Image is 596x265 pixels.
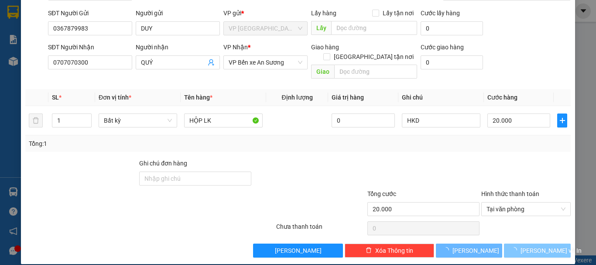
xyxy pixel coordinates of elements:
span: plus [558,117,567,124]
strong: ĐỒNG PHƯỚC [69,5,120,12]
span: loading [511,247,521,253]
button: [PERSON_NAME] [436,244,503,258]
span: SL [52,94,59,101]
span: Bất kỳ [104,114,172,127]
th: Ghi chú [398,89,484,106]
div: Chưa thanh toán [275,222,367,237]
button: [PERSON_NAME] [253,244,343,258]
span: Xóa Thông tin [375,246,413,255]
span: VP Nhận [223,44,248,51]
span: Tên hàng [184,94,212,101]
span: VP Bến xe An Sương [229,56,302,69]
input: Dọc đường [331,21,417,35]
div: Người gửi [136,8,220,18]
img: logo [3,5,42,44]
span: [PERSON_NAME] và In [521,246,582,255]
span: Tổng cước [367,190,396,197]
button: deleteXóa Thông tin [345,244,434,258]
span: [PERSON_NAME] [275,246,322,255]
span: VPTN1510250052 [44,55,92,62]
div: VP gửi [223,8,308,18]
span: Giá trị hàng [332,94,364,101]
span: Hotline: 19001152 [69,39,107,44]
input: Dọc đường [334,65,417,79]
label: Cước lấy hàng [421,10,460,17]
span: Cước hàng [487,94,517,101]
span: loading [443,247,452,253]
div: Tổng: 1 [29,139,231,148]
span: Bến xe [GEOGRAPHIC_DATA] [69,14,117,25]
span: Lấy tận nơi [379,8,417,18]
input: 0 [332,114,394,127]
span: Tại văn phòng [486,203,565,216]
span: [PERSON_NAME]: [3,56,91,62]
span: In ngày: [3,63,53,69]
input: VD: Bàn, Ghế [184,114,263,127]
div: SĐT Người Gửi [48,8,132,18]
span: Lấy [311,21,331,35]
span: ----------------------------------------- [24,47,107,54]
label: Ghi chú đơn hàng [139,160,187,167]
input: Ghi chú đơn hàng [139,172,251,186]
span: [GEOGRAPHIC_DATA] tận nơi [330,52,417,62]
span: 10:42:57 [DATE] [19,63,53,69]
input: Ghi Chú [402,114,480,127]
span: user-add [208,59,215,66]
span: Định lượng [281,94,312,101]
span: Đơn vị tính [99,94,131,101]
input: Cước lấy hàng [421,21,483,35]
span: Giao hàng [311,44,339,51]
div: SĐT Người Nhận [48,42,132,52]
label: Hình thức thanh toán [481,190,539,197]
button: plus [557,114,567,127]
span: VP Tây Ninh [229,22,302,35]
span: delete [366,247,372,254]
span: 01 Võ Văn Truyện, KP.1, Phường 2 [69,26,120,37]
span: Lấy hàng [311,10,336,17]
button: [PERSON_NAME] và In [504,244,571,258]
label: Cước giao hàng [421,44,464,51]
div: Người nhận [136,42,220,52]
span: Giao [311,65,334,79]
span: [PERSON_NAME] [452,246,499,255]
button: delete [29,114,43,127]
input: Cước giao hàng [421,55,483,69]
